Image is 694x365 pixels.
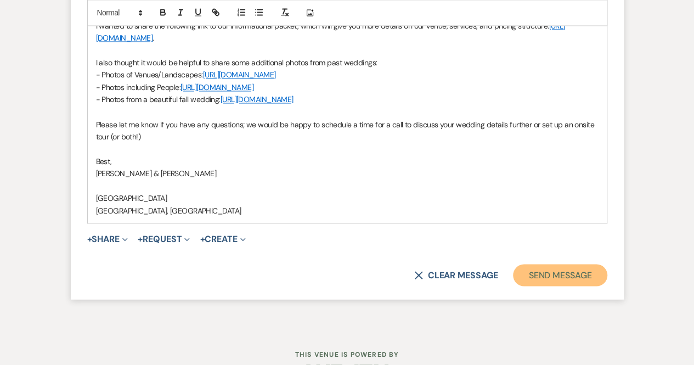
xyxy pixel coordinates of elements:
p: I wanted to share the following link to our informational packet, which will give you more detail... [96,20,599,44]
p: I also thought it would be helpful to share some additional photos from past weddings: [96,57,599,69]
button: Create [200,234,245,243]
button: Clear message [414,271,498,279]
button: Send Message [513,264,607,286]
p: Please let me know if you have any questions; we would be happy to schedule a time for a call to ... [96,118,599,143]
p: Best, [96,155,599,167]
p: [GEOGRAPHIC_DATA] [96,192,599,204]
p: - Photos from a beautiful fall wedding: [96,93,599,105]
span: + [138,234,143,243]
p: [PERSON_NAME] & [PERSON_NAME] [96,167,599,179]
p: [GEOGRAPHIC_DATA], [GEOGRAPHIC_DATA] [96,204,599,216]
button: Share [87,234,128,243]
p: - Photos including People: [96,81,599,93]
a: [URL][DOMAIN_NAME] [180,82,253,92]
button: Request [138,234,190,243]
span: + [87,234,92,243]
span: + [200,234,205,243]
a: [URL][DOMAIN_NAME] [221,94,294,104]
p: - Photos of Venues/Landscapes: [96,69,599,81]
a: [URL][DOMAIN_NAME] [203,70,276,80]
